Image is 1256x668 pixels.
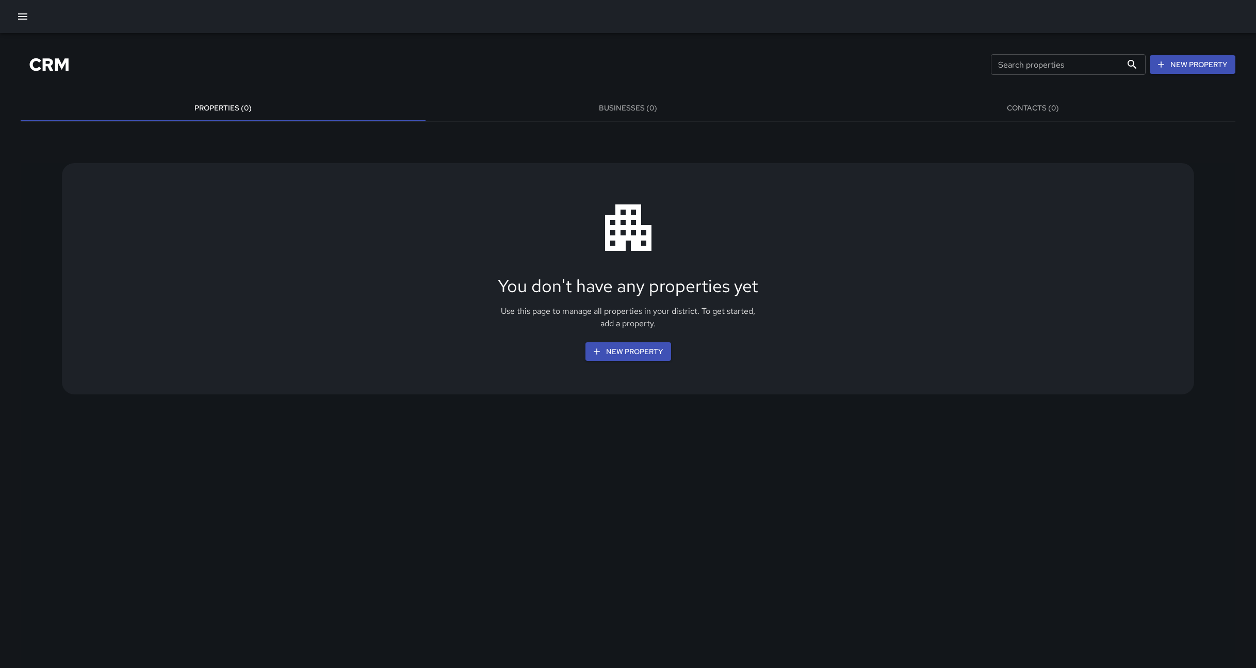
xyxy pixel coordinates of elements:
[21,96,426,121] button: Properties (0)
[830,96,1235,121] button: Contacts (0)
[494,305,762,330] p: Use this page to manage all properties in your district. To get started, add a property.
[426,96,830,121] button: Businesses (0)
[1150,55,1235,74] button: New Property
[585,342,671,361] button: New Property
[29,54,70,75] h4: CRM
[498,275,758,297] h4: You don't have any properties yet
